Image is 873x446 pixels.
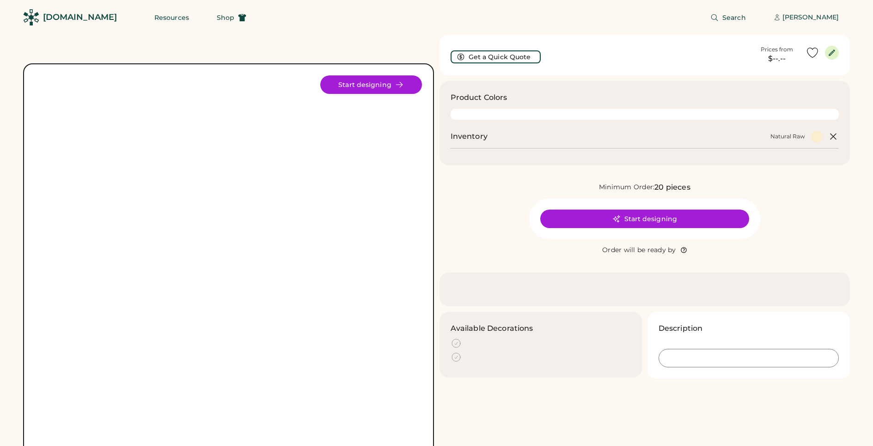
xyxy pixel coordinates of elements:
[654,182,690,193] div: 20 pieces
[761,46,793,53] div: Prices from
[217,14,234,21] span: Shop
[599,183,655,192] div: Minimum Order:
[451,50,541,63] button: Get a Quick Quote
[659,323,703,334] h3: Description
[206,8,257,27] button: Shop
[754,53,800,64] div: $--.--
[782,13,839,22] div: [PERSON_NAME]
[451,323,533,334] h3: Available Decorations
[770,133,805,140] div: Natural Raw
[43,12,117,23] div: [DOMAIN_NAME]
[143,8,200,27] button: Resources
[23,9,39,25] img: Rendered Logo - Screens
[451,92,507,103] h3: Product Colors
[722,14,746,21] span: Search
[451,131,488,142] h2: Inventory
[699,8,757,27] button: Search
[540,210,749,228] button: Start designing
[320,75,422,94] button: Start designing
[602,246,676,255] div: Order will be ready by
